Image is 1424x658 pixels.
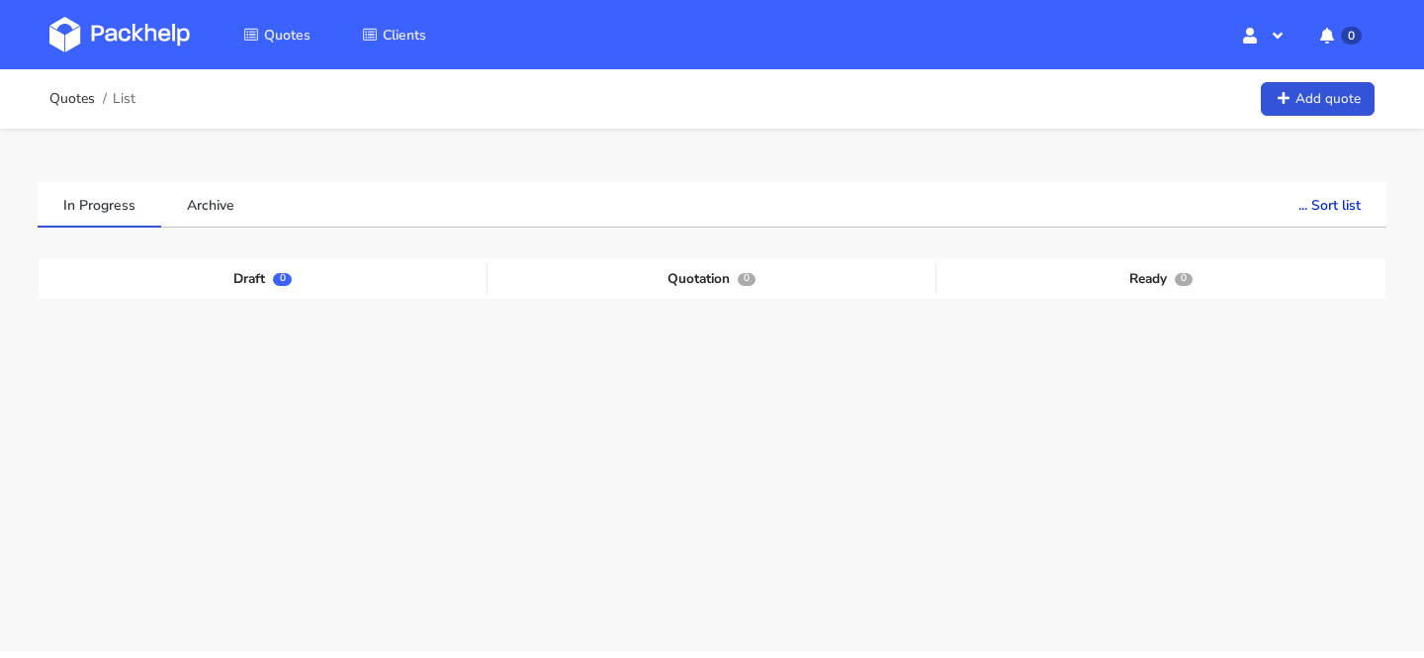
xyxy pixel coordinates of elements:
[488,264,936,294] div: Quotation
[220,17,334,52] a: Quotes
[49,91,95,107] a: Quotes
[39,264,488,294] div: Draft
[738,273,756,286] span: 0
[273,273,291,286] span: 0
[113,91,135,107] span: List
[338,17,450,52] a: Clients
[1304,17,1375,52] button: 0
[1341,27,1362,45] span: 0
[936,264,1385,294] div: Ready
[49,79,135,119] nav: breadcrumb
[264,26,311,45] span: Quotes
[383,26,426,45] span: Clients
[161,182,260,226] a: Archive
[1261,82,1375,117] a: Add quote
[49,17,190,52] img: Dashboard
[1175,273,1193,286] span: 0
[1273,182,1386,226] button: ... Sort list
[38,182,161,226] a: In Progress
